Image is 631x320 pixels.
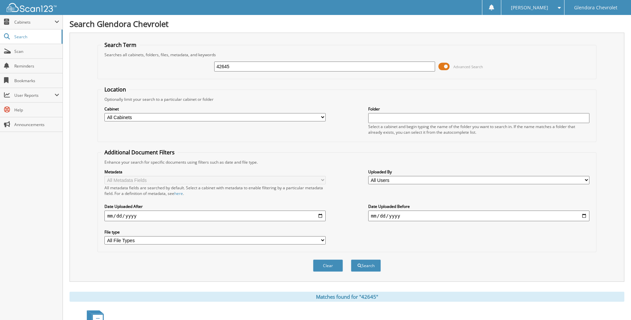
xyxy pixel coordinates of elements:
legend: Location [101,86,129,93]
input: end [368,211,589,221]
span: Advanced Search [453,64,483,69]
div: All metadata fields are searched by default. Select a cabinet with metadata to enable filtering b... [104,185,326,196]
label: Uploaded By [368,169,589,175]
iframe: Chat Widget [598,288,631,320]
span: Help [14,107,59,113]
div: Select a cabinet and begin typing the name of the folder you want to search in. If the name match... [368,124,589,135]
label: Date Uploaded Before [368,204,589,209]
label: Metadata [104,169,326,175]
div: Searches all cabinets, folders, files, metadata, and keywords [101,52,592,58]
div: Matches found for "42645" [70,292,624,302]
label: Cabinet [104,106,326,112]
img: scan123-logo-white.svg [7,3,57,12]
button: Clear [313,259,343,272]
label: File type [104,229,326,235]
span: Glendora Chevrolet [574,6,617,10]
legend: Additional Document Filters [101,149,178,156]
label: Date Uploaded After [104,204,326,209]
h1: Search Glendora Chevrolet [70,18,624,29]
span: Announcements [14,122,59,127]
span: [PERSON_NAME] [511,6,548,10]
button: Search [351,259,381,272]
span: Search [14,34,58,40]
span: User Reports [14,92,55,98]
span: Scan [14,49,59,54]
div: Enhance your search for specific documents using filters such as date and file type. [101,159,592,165]
span: Reminders [14,63,59,69]
a: here [174,191,183,196]
legend: Search Term [101,41,140,49]
label: Folder [368,106,589,112]
span: Bookmarks [14,78,59,83]
div: Optionally limit your search to a particular cabinet or folder [101,96,592,102]
input: start [104,211,326,221]
span: Cabinets [14,19,55,25]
